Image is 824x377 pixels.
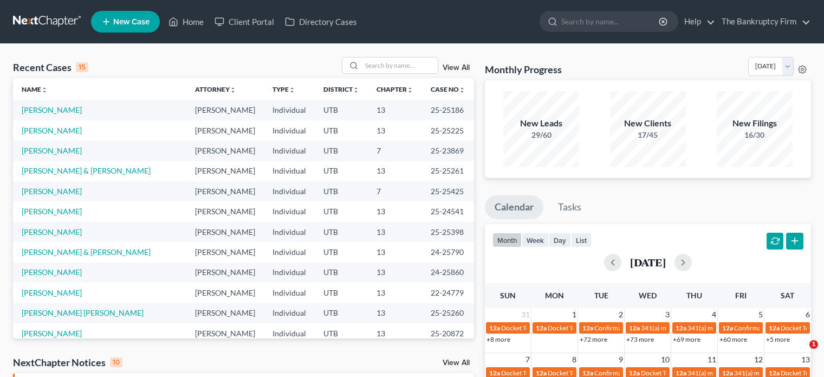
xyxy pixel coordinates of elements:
[186,201,264,221] td: [PERSON_NAME]
[22,166,151,175] a: [PERSON_NAME] & [PERSON_NAME]
[422,100,474,120] td: 25-25186
[315,303,368,323] td: UTB
[368,323,422,343] td: 13
[22,267,82,277] a: [PERSON_NAME]
[641,369,738,377] span: Docket Text: for [PERSON_NAME]
[571,308,578,321] span: 1
[22,85,48,93] a: Nameunfold_more
[315,161,368,181] td: UTB
[673,335,700,343] a: +69 more
[492,233,522,247] button: month
[422,242,474,262] td: 24-25790
[289,87,295,93] i: unfold_more
[489,324,500,332] span: 12a
[368,201,422,221] td: 13
[368,181,422,201] td: 7
[711,308,717,321] span: 4
[264,303,315,323] td: Individual
[545,291,564,300] span: Mon
[520,308,531,321] span: 31
[618,308,624,321] span: 2
[503,117,579,130] div: New Leads
[735,291,747,300] span: Fri
[422,161,474,181] td: 25-25261
[76,62,88,72] div: 15
[664,308,671,321] span: 3
[186,303,264,323] td: [PERSON_NAME]
[22,247,151,257] a: [PERSON_NAME] & [PERSON_NAME]
[422,303,474,323] td: 25-25260
[209,12,280,31] a: Client Portal
[22,308,144,317] a: [PERSON_NAME] [PERSON_NAME]
[264,323,315,343] td: Individual
[368,100,422,120] td: 13
[422,222,474,242] td: 25-25398
[639,291,657,300] span: Wed
[660,353,671,366] span: 10
[22,288,82,297] a: [PERSON_NAME]
[485,63,562,76] h3: Monthly Progress
[368,222,422,242] td: 13
[264,181,315,201] td: Individual
[687,324,792,332] span: 341(a) meeting for [PERSON_NAME]
[422,120,474,140] td: 25-25225
[717,117,793,130] div: New Filings
[315,100,368,120] td: UTB
[264,120,315,140] td: Individual
[315,201,368,221] td: UTB
[186,222,264,242] td: [PERSON_NAME]
[368,120,422,140] td: 13
[113,18,150,26] span: New Case
[717,130,793,140] div: 16/30
[679,12,715,31] a: Help
[500,291,516,300] span: Sun
[272,85,295,93] a: Typeunfold_more
[809,340,818,349] span: 1
[315,263,368,283] td: UTB
[486,335,510,343] a: +8 more
[280,12,362,31] a: Directory Cases
[13,356,122,369] div: NextChapter Notices
[610,117,686,130] div: New Clients
[769,324,780,332] span: 12a
[315,140,368,161] td: UTB
[22,146,82,155] a: [PERSON_NAME]
[195,85,236,93] a: Attorneyunfold_more
[186,100,264,120] td: [PERSON_NAME]
[22,329,82,338] a: [PERSON_NAME]
[501,324,598,332] span: Docket Text: for [PERSON_NAME]
[431,85,465,93] a: Case Nounfold_more
[315,283,368,303] td: UTB
[522,233,549,247] button: week
[41,87,48,93] i: unfold_more
[264,283,315,303] td: Individual
[362,57,438,73] input: Search by name...
[459,87,465,93] i: unfold_more
[368,303,422,323] td: 13
[722,369,733,377] span: 12a
[443,64,470,72] a: View All
[804,308,811,321] span: 6
[582,369,593,377] span: 12a
[422,263,474,283] td: 24-25860
[422,201,474,221] td: 25-24541
[186,181,264,201] td: [PERSON_NAME]
[485,195,543,219] a: Calendar
[264,263,315,283] td: Individual
[110,357,122,367] div: 10
[264,201,315,221] td: Individual
[22,105,82,114] a: [PERSON_NAME]
[630,257,666,268] h2: [DATE]
[548,324,702,332] span: Docket Text: for [PERSON_NAME] & [PERSON_NAME]
[561,11,660,31] input: Search by name...
[594,291,608,300] span: Tue
[323,85,359,93] a: Districtunfold_more
[186,140,264,161] td: [PERSON_NAME]
[536,369,547,377] span: 12a
[163,12,209,31] a: Home
[548,369,645,377] span: Docket Text: for [PERSON_NAME]
[13,61,88,74] div: Recent Cases
[422,140,474,161] td: 25-23869
[722,324,733,332] span: 12a
[687,369,792,377] span: 341(a) meeting for [PERSON_NAME]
